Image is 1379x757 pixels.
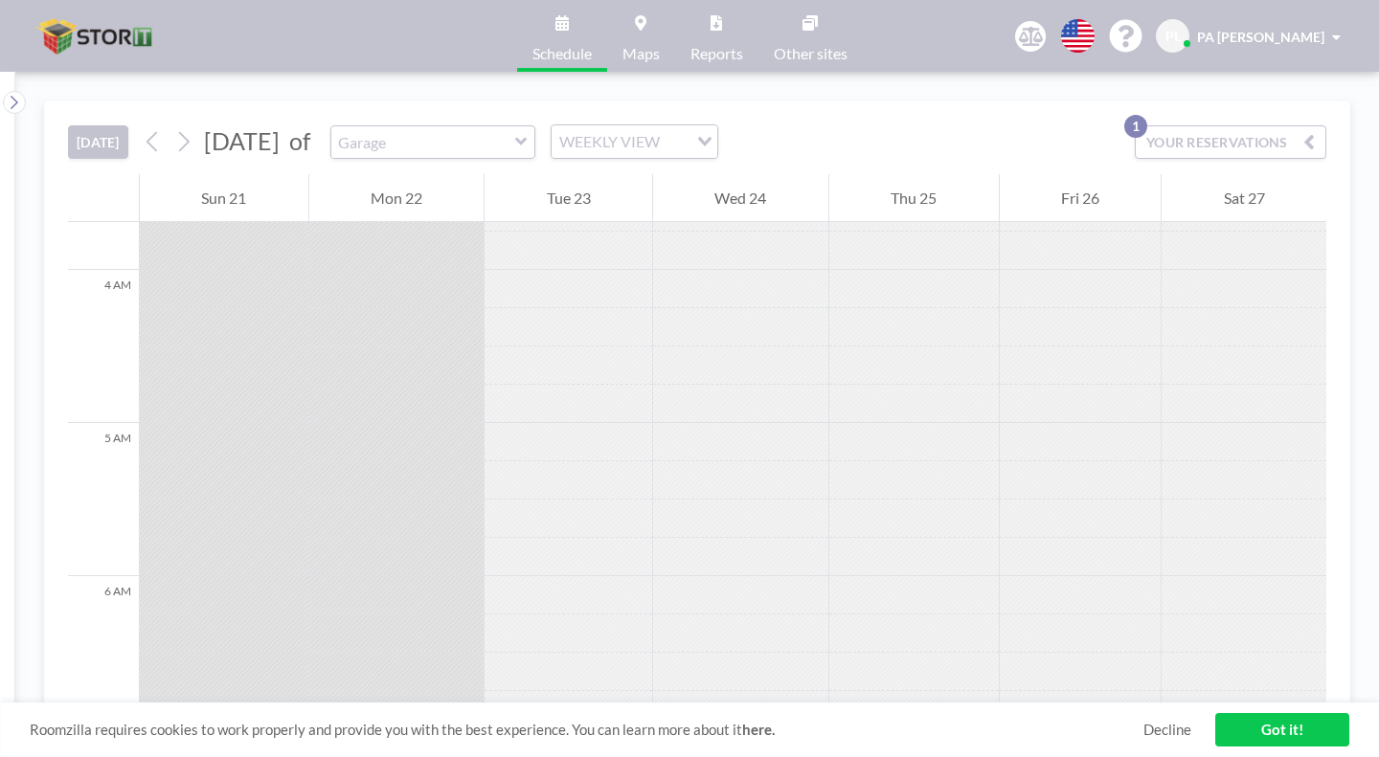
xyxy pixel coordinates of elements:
[1165,28,1181,45] span: PL
[1143,721,1191,739] a: Decline
[68,125,128,159] button: [DATE]
[622,46,660,61] span: Maps
[68,423,139,576] div: 5 AM
[532,46,592,61] span: Schedule
[309,174,485,222] div: Mon 22
[552,125,717,158] div: Search for option
[331,126,515,158] input: Garage
[485,174,652,222] div: Tue 23
[31,17,163,56] img: organization-logo
[1197,29,1324,45] span: PA [PERSON_NAME]
[68,270,139,423] div: 4 AM
[68,576,139,729] div: 6 AM
[690,46,743,61] span: Reports
[289,126,310,156] span: of
[829,174,999,222] div: Thu 25
[666,129,686,154] input: Search for option
[1215,713,1349,746] a: Got it!
[1000,174,1162,222] div: Fri 26
[140,174,308,222] div: Sun 21
[1162,174,1326,222] div: Sat 27
[774,46,848,61] span: Other sites
[1135,125,1326,159] button: YOUR RESERVATIONS1
[30,721,1143,739] span: Roomzilla requires cookies to work properly and provide you with the best experience. You can lea...
[1124,115,1147,138] p: 1
[653,174,828,222] div: Wed 24
[204,126,280,155] span: [DATE]
[742,721,775,738] a: here.
[555,129,664,154] span: WEEKLY VIEW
